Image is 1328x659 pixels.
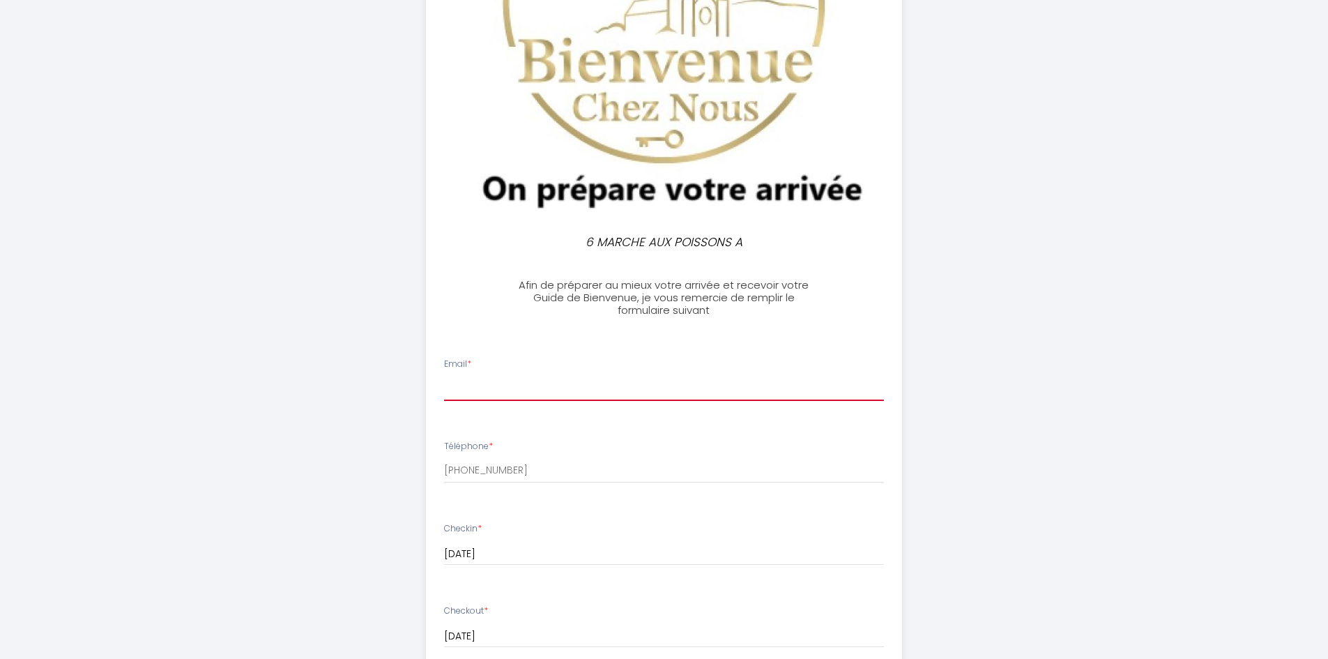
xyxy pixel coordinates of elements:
[444,440,493,453] label: Téléphone
[515,233,814,252] p: 6 MARCHE AUX POISSONS A
[444,522,482,536] label: Checkin
[444,358,471,371] label: Email
[444,605,488,618] label: Checkout
[509,279,819,317] h3: Afin de préparer au mieux votre arrivée et recevoir votre Guide de Bienvenue, je vous remercie de...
